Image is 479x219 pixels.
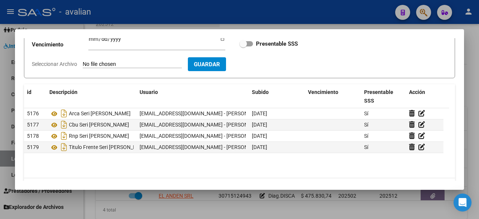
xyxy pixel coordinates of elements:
[308,89,338,95] span: Vencimiento
[409,89,425,95] span: Acción
[364,133,368,139] span: Sí
[305,84,361,109] datatable-header-cell: Vencimiento
[69,133,129,139] span: Rnp Seri [PERSON_NAME]
[69,145,149,150] span: Titulo Frente Seri [PERSON_NAME]
[252,89,269,95] span: Subido
[27,110,39,116] span: 5176
[364,144,368,150] span: Sí
[69,111,131,117] span: Arca Seri [PERSON_NAME]
[406,84,443,109] datatable-header-cell: Acción
[364,122,368,128] span: Sí
[49,89,77,95] span: Descripción
[252,122,267,128] span: [DATE]
[140,110,266,116] span: [EMAIL_ADDRESS][DOMAIN_NAME] - [PERSON_NAME]
[137,84,249,109] datatable-header-cell: Usuario
[32,61,77,67] span: Seleccionar Archivo
[59,130,69,142] i: Descargar documento
[24,84,46,109] datatable-header-cell: id
[188,57,226,71] button: Guardar
[140,144,266,150] span: [EMAIL_ADDRESS][DOMAIN_NAME] - [PERSON_NAME]
[27,89,31,95] span: id
[59,141,69,153] i: Descargar documento
[252,133,267,139] span: [DATE]
[140,133,266,139] span: [EMAIL_ADDRESS][DOMAIN_NAME] - [PERSON_NAME]
[361,84,406,109] datatable-header-cell: Presentable SSS
[46,84,137,109] datatable-header-cell: Descripción
[27,133,39,139] span: 5178
[24,178,455,197] div: 4 total
[140,89,158,95] span: Usuario
[364,89,393,104] span: Presentable SSS
[69,122,129,128] span: Cbu Seri [PERSON_NAME]
[32,40,88,49] p: Vencimiento
[140,122,266,128] span: [EMAIL_ADDRESS][DOMAIN_NAME] - [PERSON_NAME]
[249,84,305,109] datatable-header-cell: Subido
[252,110,267,116] span: [DATE]
[364,110,368,116] span: Sí
[454,194,472,212] div: Open Intercom Messenger
[27,144,39,150] span: 5179
[27,122,39,128] span: 5177
[194,61,220,68] span: Guardar
[252,144,267,150] span: [DATE]
[256,40,298,47] strong: Presentable SSS
[59,107,69,119] i: Descargar documento
[59,119,69,131] i: Descargar documento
